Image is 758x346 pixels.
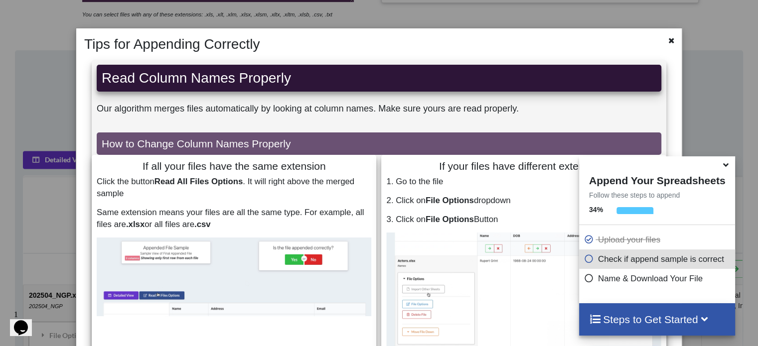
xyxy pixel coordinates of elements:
p: Check if append sample is correct [584,253,733,265]
h4: How to Change Column Names Properly [102,137,656,150]
h4: Append Your Spreadsheets [579,172,735,187]
h2: Tips for Appending Correctly [79,36,628,53]
b: File Options [426,215,474,224]
h2: Read Column Names Properly [102,70,656,87]
p: 1. Go to the file [386,176,661,188]
p: 3. Click on Button [386,214,661,226]
b: Read All Files Options [154,177,243,186]
b: .xlsx [126,220,145,229]
h4: Steps to Get Started [589,313,725,326]
p: Name & Download Your File [584,272,733,285]
iframe: chat widget [10,306,42,336]
b: File Options [426,196,474,205]
p: 2. Click on dropdown [386,195,661,207]
p: Our algorithm merges files automatically by looking at column names. Make sure yours are read pro... [97,102,661,115]
b: 34 % [589,206,603,214]
p: Same extension means your files are all the same type. For example, all files are or all files are [97,207,371,231]
b: .csv [194,220,211,229]
p: Click the button . It will right above the merged sample [97,176,371,200]
p: Upload your files [584,233,733,246]
h4: If your files have different extensions [386,160,661,172]
p: Follow these steps to append [579,190,735,200]
h4: If all your files have the same extension [97,160,371,172]
img: ReadAllOptionsButton.gif [97,237,371,316]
